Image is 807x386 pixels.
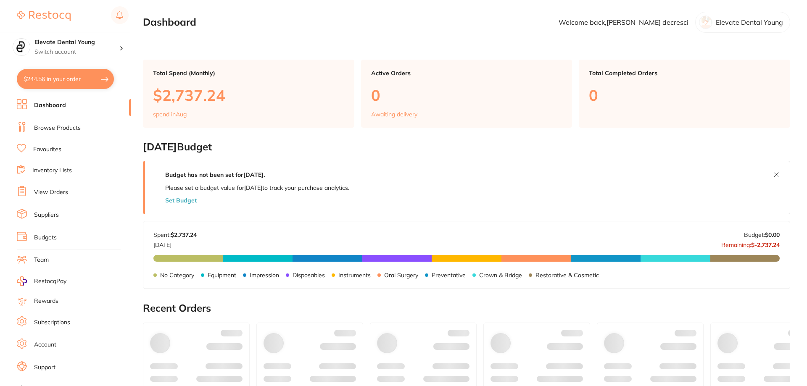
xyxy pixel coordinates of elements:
p: Crown & Bridge [479,272,522,278]
a: Support [34,363,55,372]
p: Spent: [153,231,197,238]
a: Browse Products [34,124,81,132]
img: Elevate Dental Young [13,39,30,55]
strong: Budget has not been set for [DATE] . [165,171,265,179]
p: Total Completed Orders [589,70,780,76]
p: Please set a budget value for [DATE] to track your purchase analytics. [165,184,349,191]
p: Impression [250,272,279,278]
a: Rewards [34,297,58,305]
img: Restocq Logo [17,11,71,21]
p: Disposables [293,272,325,278]
a: Inventory Lists [32,166,72,175]
strong: $2,737.24 [171,231,197,239]
a: Account [34,341,56,349]
a: Restocq Logo [17,6,71,26]
p: spend in Aug [153,111,187,118]
a: Active Orders0Awaiting delivery [361,60,572,128]
p: Remaining: [721,238,780,248]
a: RestocqPay [17,276,66,286]
p: [DATE] [153,238,197,248]
a: Total Spend (Monthly)$2,737.24spend inAug [143,60,354,128]
p: $2,737.24 [153,87,344,104]
a: Dashboard [34,101,66,110]
p: Restorative & Cosmetic [535,272,599,278]
p: Preventative [432,272,466,278]
p: Elevate Dental Young [716,18,783,26]
h2: [DATE] Budget [143,141,790,153]
p: Active Orders [371,70,562,76]
img: RestocqPay [17,276,27,286]
a: Subscriptions [34,318,70,327]
span: RestocqPay [34,277,66,286]
a: Suppliers [34,211,59,219]
p: Switch account [34,48,119,56]
a: View Orders [34,188,68,197]
a: Favourites [33,145,61,154]
a: Budgets [34,234,57,242]
p: Total Spend (Monthly) [153,70,344,76]
p: Awaiting delivery [371,111,417,118]
h2: Recent Orders [143,302,790,314]
a: Total Completed Orders0 [579,60,790,128]
strong: $-2,737.24 [751,241,780,249]
strong: $0.00 [765,231,780,239]
button: Set Budget [165,197,197,204]
p: Oral Surgery [384,272,418,278]
h2: Dashboard [143,16,196,28]
button: $244.56 in your order [17,69,114,89]
p: Budget: [744,231,780,238]
p: No Category [160,272,194,278]
p: Welcome back, [PERSON_NAME] decresci [559,18,688,26]
p: Instruments [338,272,371,278]
h4: Elevate Dental Young [34,38,119,47]
p: Equipment [208,272,236,278]
p: 0 [589,87,780,104]
p: 0 [371,87,562,104]
a: Team [34,256,49,264]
